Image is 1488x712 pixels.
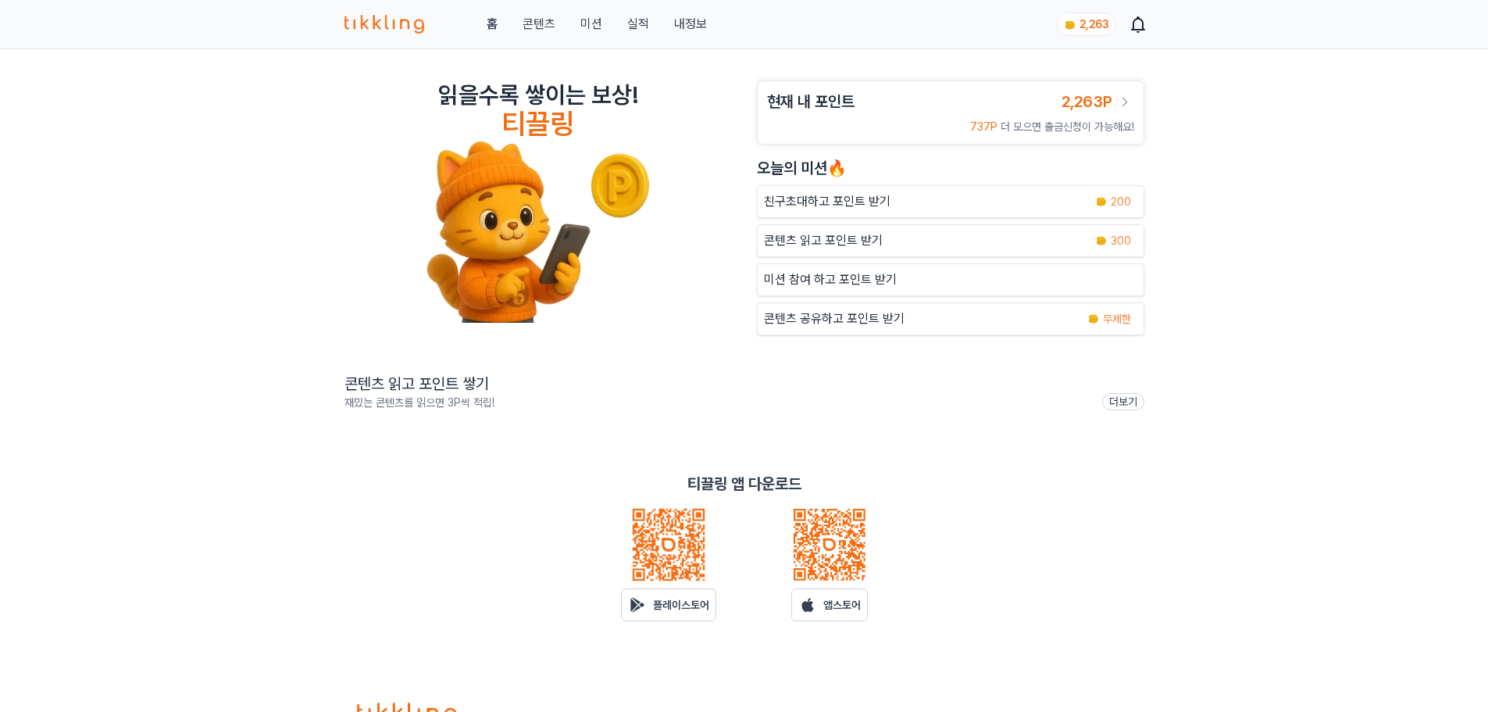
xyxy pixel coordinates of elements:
[1062,91,1134,113] a: 2,263P
[1057,13,1113,36] a: coin 2,263
[764,192,890,211] p: 친구초대하고 포인트 받기
[1102,393,1144,410] a: 더보기
[1079,18,1109,30] span: 2,263
[631,507,706,582] img: qrcode_android
[653,597,709,613] p: 플레이스토어
[627,15,649,34] a: 실적
[757,263,1144,296] button: 미션 참여 하고 포인트 받기
[344,373,494,395] h2: 콘텐츠 읽고 포인트 쌓기
[757,302,1144,335] a: 콘텐츠 공유하고 포인트 받기 coin 무제한
[487,15,498,34] a: 홈
[438,81,638,109] h2: 읽을수록 쌓이는 보상!
[344,395,494,410] p: 재밌는 콘텐츠를 읽으면 3P씩 적립!
[764,231,883,250] p: 콘텐츠 읽고 포인트 받기
[580,15,602,34] button: 미션
[757,157,1144,179] h2: 오늘의 미션🔥
[1095,195,1108,208] img: coin
[344,15,425,34] img: 티끌링
[1087,313,1100,325] img: coin
[764,270,897,289] p: 미션 참여 하고 포인트 받기
[757,185,1144,218] button: 친구초대하고 포인트 받기 coin 200
[1111,233,1131,249] span: 300
[764,309,905,328] p: 콘텐츠 공유하고 포인트 받기
[1001,120,1134,133] span: 더 모으면 출금신청이 가능해요!
[1064,19,1076,31] img: coin
[621,589,716,621] a: 플레이스토어
[767,91,855,113] h3: 현재 내 포인트
[1095,234,1108,247] img: coin
[823,597,861,613] p: 앱스토어
[687,473,801,495] p: 티끌링 앱 다운로드
[792,507,867,582] img: qrcode_ios
[970,120,997,133] span: 737P
[1111,194,1131,209] span: 200
[1103,311,1131,327] span: 무제한
[757,224,1144,257] a: 콘텐츠 읽고 포인트 받기 coin 300
[501,109,574,140] h4: 티끌링
[1062,92,1112,111] span: 2,263P
[523,15,555,34] a: 콘텐츠
[791,589,868,621] a: 앱스토어
[674,15,707,34] a: 내정보
[426,140,651,323] img: tikkling_character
